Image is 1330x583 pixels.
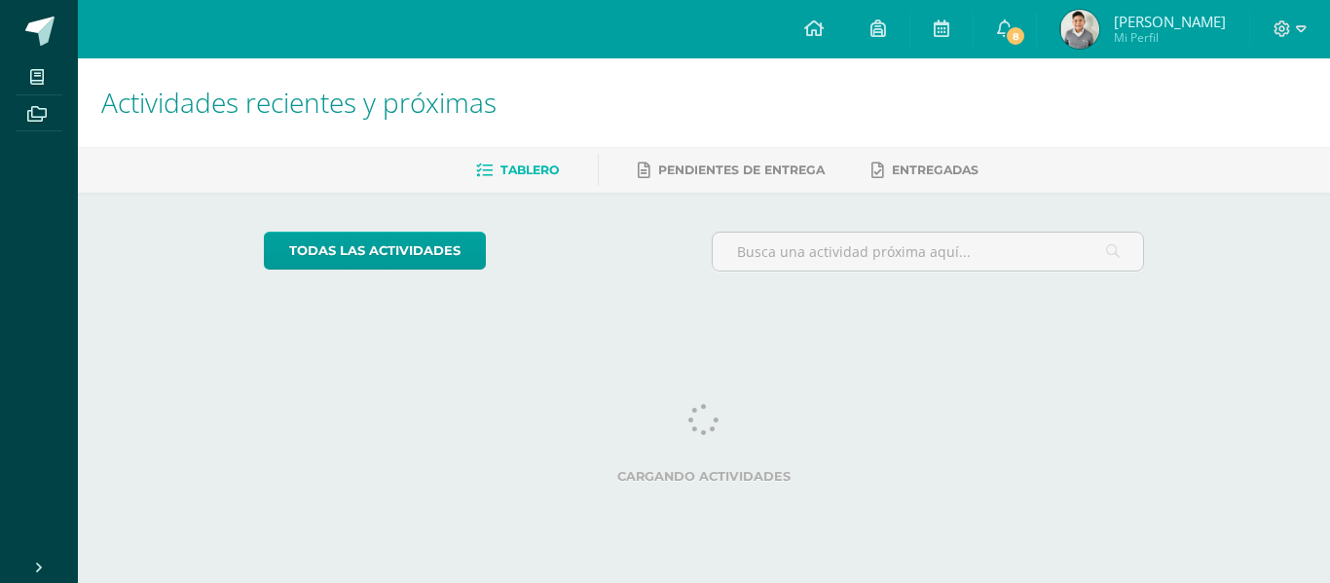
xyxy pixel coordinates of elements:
[871,155,979,186] a: Entregadas
[1005,25,1026,47] span: 8
[1114,29,1226,46] span: Mi Perfil
[892,163,979,177] span: Entregadas
[1060,10,1099,49] img: 2b123f8bfdc752be0a6e1555ca5ba63f.png
[264,469,1145,484] label: Cargando actividades
[264,232,486,270] a: todas las Actividades
[500,163,559,177] span: Tablero
[638,155,825,186] a: Pendientes de entrega
[658,163,825,177] span: Pendientes de entrega
[713,233,1144,271] input: Busca una actividad próxima aquí...
[476,155,559,186] a: Tablero
[101,84,497,121] span: Actividades recientes y próximas
[1114,12,1226,31] span: [PERSON_NAME]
